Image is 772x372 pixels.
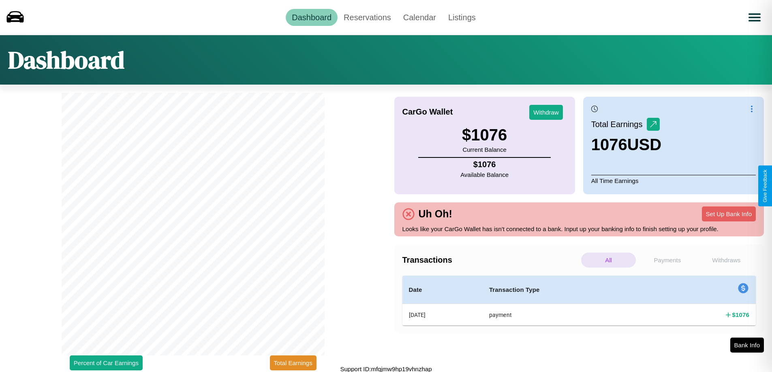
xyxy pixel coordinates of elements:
p: Withdraws [699,253,754,268]
h4: Transactions [402,255,579,265]
button: Total Earnings [270,355,316,370]
h1: Dashboard [8,43,124,77]
div: Give Feedback [762,170,768,202]
h3: 1076 USD [591,136,661,154]
h3: $ 1076 [462,126,507,144]
p: Payments [640,253,695,268]
h4: Uh Oh! [415,208,456,220]
p: All [581,253,636,268]
button: Withdraw [529,105,563,120]
button: Set Up Bank Info [702,206,756,221]
h4: Date [409,285,476,295]
a: Dashboard [286,9,338,26]
h4: $ 1076 [732,310,749,319]
p: Current Balance [462,144,507,155]
h4: $ 1076 [460,160,509,169]
h4: Transaction Type [489,285,647,295]
button: Open menu [743,6,766,29]
table: simple table [402,276,756,325]
a: Reservations [338,9,397,26]
th: payment [483,304,653,326]
button: Bank Info [730,338,764,353]
h4: CarGo Wallet [402,107,453,117]
p: Total Earnings [591,117,647,132]
a: Listings [442,9,482,26]
th: [DATE] [402,304,483,326]
p: All Time Earnings [591,175,756,186]
p: Looks like your CarGo Wallet has isn't connected to a bank. Input up your banking info to finish ... [402,223,756,234]
p: Available Balance [460,169,509,180]
a: Calendar [397,9,442,26]
button: Percent of Car Earnings [70,355,143,370]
